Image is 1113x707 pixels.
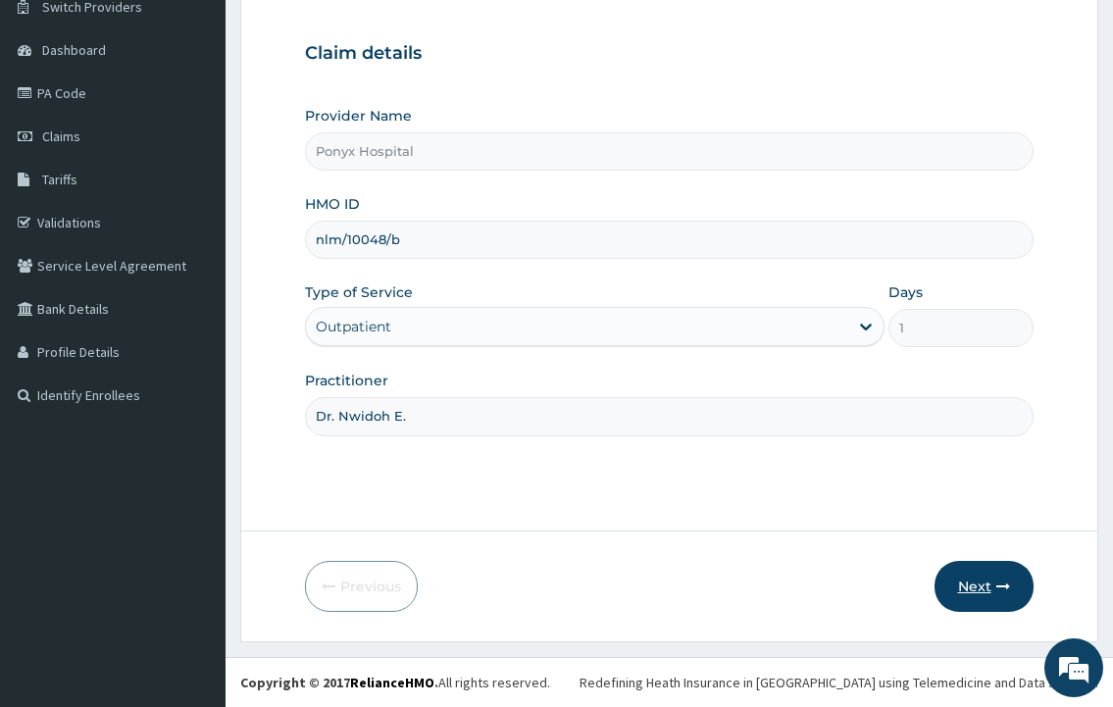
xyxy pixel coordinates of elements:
div: Minimize live chat window [322,10,369,57]
strong: Copyright © 2017 . [240,674,438,691]
span: Tariffs [42,171,77,188]
img: d_794563401_company_1708531726252_794563401 [36,98,79,147]
span: Dashboard [42,41,106,59]
button: Next [935,561,1034,612]
textarea: Type your message and hit 'Enter' [10,486,374,555]
label: HMO ID [305,194,360,214]
label: Practitioner [305,371,388,390]
div: Chat with us now [102,110,329,135]
div: Redefining Heath Insurance in [GEOGRAPHIC_DATA] using Telemedicine and Data Science! [580,673,1098,692]
label: Provider Name [305,106,412,126]
span: We're online! [114,223,271,421]
span: Claims [42,127,80,145]
footer: All rights reserved. [226,657,1113,707]
label: Days [888,282,923,302]
div: Outpatient [316,317,391,336]
h3: Claim details [305,43,1033,65]
label: Type of Service [305,282,413,302]
input: Enter Name [305,397,1033,435]
input: Enter HMO ID [305,221,1033,259]
button: Previous [305,561,418,612]
a: RelianceHMO [350,674,434,691]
